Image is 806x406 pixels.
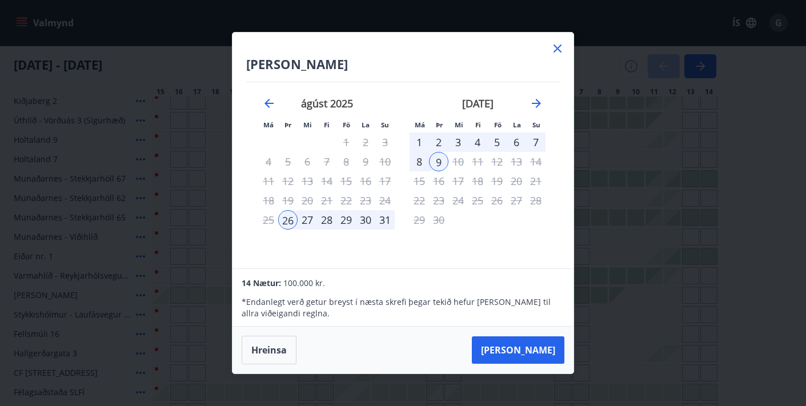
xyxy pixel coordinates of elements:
td: Not available. þriðjudagur, 23. september 2025 [429,191,448,210]
td: Not available. miðvikudagur, 17. september 2025 [448,171,468,191]
div: 6 [507,132,526,152]
td: Not available. þriðjudagur, 19. ágúst 2025 [278,191,298,210]
strong: ágúst 2025 [301,97,353,110]
small: La [362,120,370,129]
td: Selected. mánudagur, 1. september 2025 [410,132,429,152]
small: Fö [343,120,350,129]
td: Selected. miðvikudagur, 27. ágúst 2025 [298,210,317,230]
td: Not available. föstudagur, 26. september 2025 [487,191,507,210]
div: 4 [468,132,487,152]
small: Fi [324,120,330,129]
td: Selected as start date. þriðjudagur, 26. ágúst 2025 [278,210,298,230]
div: 31 [375,210,395,230]
td: Not available. fimmtudagur, 7. ágúst 2025 [317,152,336,171]
td: Not available. laugardagur, 20. september 2025 [507,171,526,191]
td: Not available. mánudagur, 15. september 2025 [410,171,429,191]
td: Selected. sunnudagur, 7. september 2025 [526,132,546,152]
div: Move forward to switch to the next month. [530,97,543,110]
div: 28 [317,210,336,230]
td: Not available. fimmtudagur, 18. september 2025 [468,171,487,191]
td: Selected. þriðjudagur, 2. september 2025 [429,132,448,152]
td: Not available. sunnudagur, 17. ágúst 2025 [375,171,395,191]
td: Selected. mánudagur, 8. september 2025 [410,152,429,171]
td: Not available. fimmtudagur, 25. september 2025 [468,191,487,210]
td: Selected. fimmtudagur, 4. september 2025 [468,132,487,152]
div: 27 [298,210,317,230]
td: Selected. föstudagur, 5. september 2025 [487,132,507,152]
div: Aðeins innritun í boði [278,210,298,230]
td: Not available. mánudagur, 29. september 2025 [410,210,429,230]
td: Not available. sunnudagur, 21. september 2025 [526,171,546,191]
td: Not available. sunnudagur, 28. september 2025 [526,191,546,210]
small: Mi [303,120,312,129]
td: Not available. miðvikudagur, 6. ágúst 2025 [298,152,317,171]
button: Hreinsa [242,336,296,364]
small: Þr [436,120,443,129]
td: Selected as end date. þriðjudagur, 9. september 2025 [429,152,448,171]
td: Not available. þriðjudagur, 30. september 2025 [429,210,448,230]
td: Selected. fimmtudagur, 28. ágúst 2025 [317,210,336,230]
td: Not available. sunnudagur, 14. september 2025 [526,152,546,171]
div: 5 [487,132,507,152]
td: Not available. þriðjudagur, 16. september 2025 [429,171,448,191]
td: Selected. föstudagur, 29. ágúst 2025 [336,210,356,230]
td: Not available. föstudagur, 19. september 2025 [487,171,507,191]
div: Calendar [246,82,560,255]
td: Not available. föstudagur, 15. ágúst 2025 [336,171,356,191]
button: [PERSON_NAME] [472,336,564,364]
td: Not available. fimmtudagur, 21. ágúst 2025 [317,191,336,210]
td: Not available. miðvikudagur, 24. september 2025 [448,191,468,210]
small: Su [381,120,389,129]
td: Not available. sunnudagur, 3. ágúst 2025 [375,132,395,152]
div: 29 [336,210,356,230]
td: Not available. laugardagur, 27. september 2025 [507,191,526,210]
td: Not available. mánudagur, 22. september 2025 [410,191,429,210]
td: Not available. laugardagur, 2. ágúst 2025 [356,132,375,152]
p: * Endanlegt verð getur breyst í næsta skrefi þegar tekið hefur [PERSON_NAME] til allra viðeigandi... [242,296,564,319]
td: Not available. laugardagur, 16. ágúst 2025 [356,171,375,191]
small: Má [263,120,274,129]
td: Not available. fimmtudagur, 11. september 2025 [468,152,487,171]
td: Not available. fimmtudagur, 14. ágúst 2025 [317,171,336,191]
strong: [DATE] [462,97,494,110]
div: 2 [429,132,448,152]
small: Mi [455,120,463,129]
small: Su [532,120,540,129]
td: Not available. laugardagur, 9. ágúst 2025 [356,152,375,171]
td: Selected. laugardagur, 30. ágúst 2025 [356,210,375,230]
td: Not available. föstudagur, 12. september 2025 [487,152,507,171]
td: Not available. mánudagur, 4. ágúst 2025 [259,152,278,171]
td: Selected. miðvikudagur, 3. september 2025 [448,132,468,152]
td: Not available. mánudagur, 18. ágúst 2025 [259,191,278,210]
td: Not available. miðvikudagur, 13. ágúst 2025 [298,171,317,191]
span: 14 Nætur: [242,278,281,288]
td: Selected. laugardagur, 6. september 2025 [507,132,526,152]
td: Not available. miðvikudagur, 10. september 2025 [448,152,468,171]
small: Má [415,120,425,129]
td: Not available. mánudagur, 25. ágúst 2025 [259,210,278,230]
div: 3 [448,132,468,152]
td: Not available. sunnudagur, 24. ágúst 2025 [375,191,395,210]
td: Selected. sunnudagur, 31. ágúst 2025 [375,210,395,230]
td: Not available. miðvikudagur, 20. ágúst 2025 [298,191,317,210]
small: Fi [475,120,481,129]
span: 100.000 kr. [283,278,325,288]
small: La [513,120,521,129]
td: Not available. þriðjudagur, 12. ágúst 2025 [278,171,298,191]
div: Aðeins útritun í boði [429,152,448,171]
td: Not available. föstudagur, 1. ágúst 2025 [336,132,356,152]
td: Not available. föstudagur, 22. ágúst 2025 [336,191,356,210]
small: Fö [494,120,502,129]
td: Not available. laugardagur, 13. september 2025 [507,152,526,171]
td: Not available. þriðjudagur, 5. ágúst 2025 [278,152,298,171]
div: 7 [526,132,546,152]
div: 30 [356,210,375,230]
td: Not available. föstudagur, 8. ágúst 2025 [336,152,356,171]
td: Not available. mánudagur, 11. ágúst 2025 [259,171,278,191]
div: Move backward to switch to the previous month. [262,97,276,110]
td: Not available. laugardagur, 23. ágúst 2025 [356,191,375,210]
small: Þr [284,120,291,129]
div: 1 [410,132,429,152]
h4: [PERSON_NAME] [246,55,560,73]
div: 8 [410,152,429,171]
